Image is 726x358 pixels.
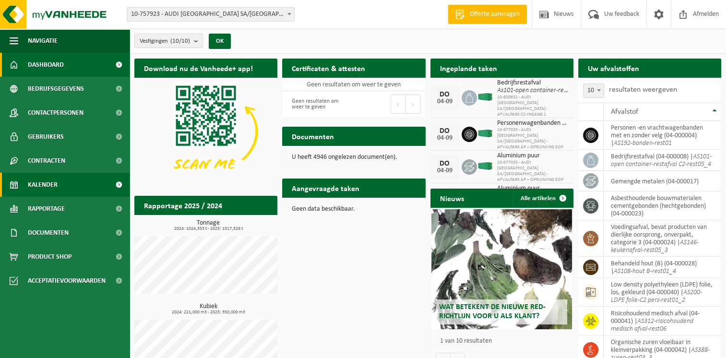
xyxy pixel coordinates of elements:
span: Contracten [28,149,65,173]
span: 2024: 1024,353 t - 2025: 1517,328 t [139,227,277,231]
span: 2024: 221,000 m3 - 2025: 350,000 m3 [139,310,277,315]
img: HK-XC-40-GN-00 [477,162,493,170]
span: Kalender [28,173,58,197]
span: Navigatie [28,29,58,53]
td: personen -en vrachtwagenbanden met en zonder velg (04-000004) | [604,121,721,150]
span: Bedrijfsgegevens [28,77,84,101]
td: behandeld hout (B) (04-000028) | [604,257,721,278]
td: risicohoudend medisch afval (04-000041) | [604,307,721,335]
td: voedingsafval, bevat producten van dierlijke oorsprong, onverpakt, categorie 3 (04-000024) | [604,220,721,257]
img: HK-XC-40-GN-00 [477,129,493,138]
h2: Rapportage 2025 / 2024 [134,196,232,215]
div: 04-09 [435,135,454,142]
span: 10-757923 - AUDI BRUSSELS SA/NV - VORST [127,7,295,22]
div: Geen resultaten om weer te geven [287,94,349,115]
p: U heeft 4946 ongelezen document(en). [292,154,416,161]
span: Bedrijfsrestafval [497,79,569,87]
span: 10-757923 - AUDI BRUSSELS SA/NV - VORST [127,8,294,21]
span: Product Shop [28,245,71,269]
a: Alle artikelen [513,189,572,208]
h3: Kubiek [139,303,277,315]
p: Geen data beschikbaar. [292,206,416,213]
h2: Aangevraagde taken [282,179,369,197]
span: Rapportage [28,197,65,221]
i: AS200-LDPE folie-C2 pers-rest01_2 [611,289,702,304]
span: Gebruikers [28,125,64,149]
span: 10-977035 - AUDI [GEOGRAPHIC_DATA] SA/[GEOGRAPHIC_DATA] - AFVALPARK AP – OPRUIMING EOP [497,127,569,150]
div: DO [435,91,454,98]
a: Wat betekent de nieuwe RED-richtlijn voor u als klant? [431,209,571,329]
span: 10-800652 - AUDI [GEOGRAPHIC_DATA] SA/[GEOGRAPHIC_DATA]-AFVALPARK C2-INGANG 1 [497,95,569,118]
a: Offerte aanvragen [448,5,527,24]
td: gemengde metalen (04-000017) [604,171,721,191]
button: OK [209,34,231,49]
a: Bekijk rapportage [206,215,276,234]
td: Geen resultaten om weer te geven [282,78,425,91]
td: low density polyethyleen (LDPE) folie, los, gekleurd (04-000040) | [604,278,721,307]
img: Download de VHEPlus App [134,78,277,185]
i: AS192-banden-rest01 [614,140,672,147]
div: 04-09 [435,167,454,174]
span: 10 [583,84,604,98]
i: AS101-open container-restafval C2-rest05_4 [611,153,712,168]
button: Next [406,95,421,114]
span: 10-977035 - AUDI [GEOGRAPHIC_DATA] SA/[GEOGRAPHIC_DATA] - AFVALPARK AP – OPRUIMING EOP [497,160,569,183]
label: resultaten weergeven [609,86,677,94]
div: DO [435,160,454,167]
i: AS146-keukenafval-rest05_3 [611,239,699,254]
span: Vestigingen [140,34,190,48]
h2: Download nu de Vanheede+ app! [134,59,262,77]
span: Offerte aanvragen [467,10,522,19]
span: Aluminium puur [497,152,569,160]
button: Vestigingen(10/10) [134,34,203,48]
button: Previous [391,95,406,114]
span: Afvalstof [611,108,638,116]
h2: Ingeplande taken [430,59,507,77]
i: AS312-risicohoudend medisch afval-rest06 [611,318,693,333]
span: Wat betekent de nieuwe RED-richtlijn voor u als klant? [439,303,545,320]
i: As101-open container-restafval c2-rest05_4 [497,87,615,94]
div: DO [435,127,454,135]
div: 04-09 [435,98,454,105]
h2: Certificaten & attesten [282,59,375,77]
h3: Tonnage [139,220,277,231]
p: 1 van 10 resultaten [440,338,569,345]
span: Documenten [28,221,69,245]
h2: Nieuws [430,189,474,207]
td: asbesthoudende bouwmaterialen cementgebonden (hechtgebonden) (04-000023) [604,191,721,220]
span: Contactpersonen [28,101,83,125]
count: (10/10) [170,38,190,44]
img: HK-XC-40-GN-00 [477,93,493,101]
i: AS108-hout B-rest01_4 [614,268,676,275]
span: Dashboard [28,53,64,77]
h2: Documenten [282,127,344,145]
h2: Uw afvalstoffen [578,59,649,77]
span: Personenwagenbanden met en zonder velg [497,119,569,127]
td: bedrijfsrestafval (04-000008) | [604,150,721,171]
span: Acceptatievoorwaarden [28,269,106,293]
span: 10 [583,84,604,97]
